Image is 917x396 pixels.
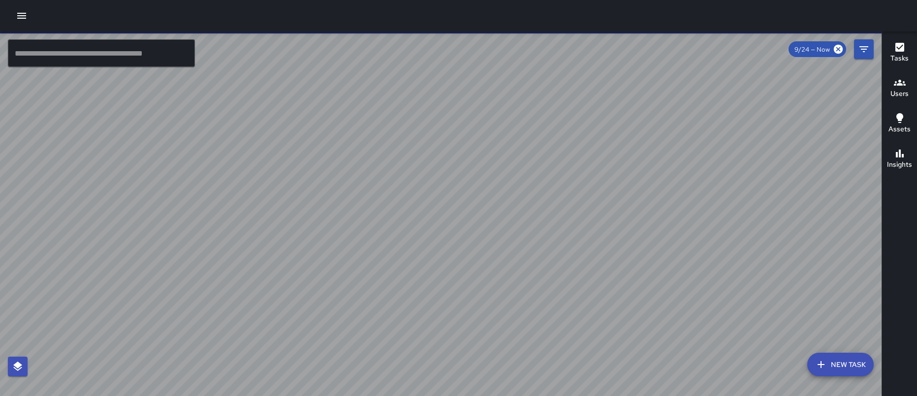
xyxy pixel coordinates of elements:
button: Filters [854,39,874,59]
button: New Task [807,353,874,376]
button: Insights [882,142,917,177]
span: 9/24 — Now [789,45,836,54]
h6: Users [890,89,909,99]
button: Tasks [882,35,917,71]
button: Assets [882,106,917,142]
button: Users [882,71,917,106]
h6: Insights [887,159,912,170]
h6: Assets [888,124,911,135]
h6: Tasks [890,53,909,64]
div: 9/24 — Now [789,41,846,57]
